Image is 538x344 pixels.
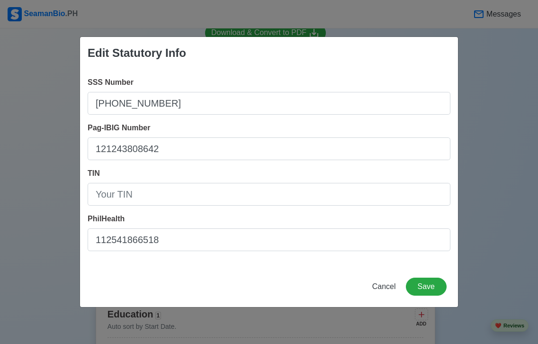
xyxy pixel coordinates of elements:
span: SSS Number [88,78,134,86]
input: Your SSS Number [88,92,450,115]
span: PhilHealth [88,215,125,223]
button: Cancel [366,278,402,296]
span: TIN [88,169,100,177]
input: Your Pag-IBIG Number [88,137,450,160]
input: Your TIN [88,183,450,206]
div: Edit Statutory Info [88,45,186,62]
button: Save [406,278,447,296]
input: Your PhilHealth Number [88,228,450,251]
span: Pag-IBIG Number [88,124,150,132]
span: Cancel [372,282,396,290]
